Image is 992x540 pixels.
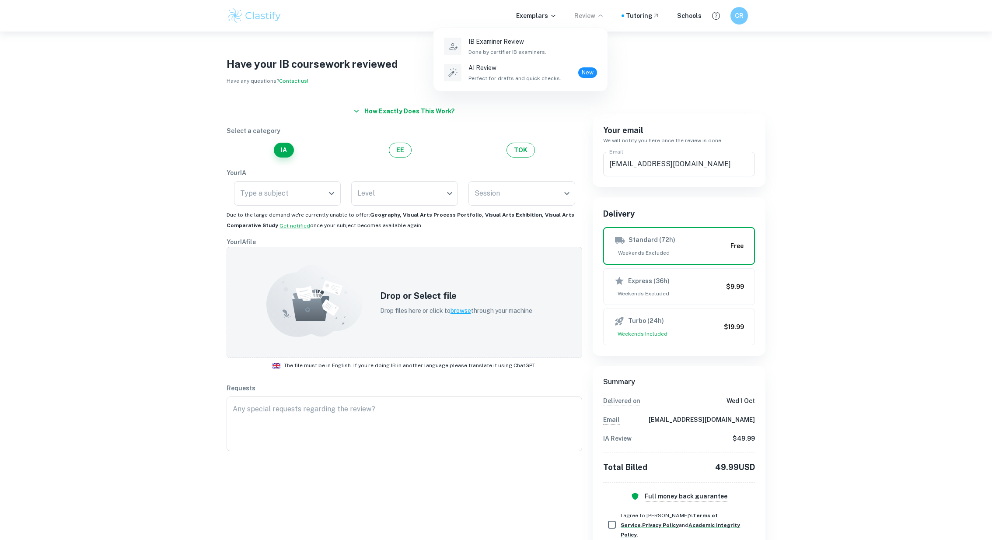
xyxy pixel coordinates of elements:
span: New [578,68,597,77]
p: AI Review [468,63,561,73]
span: Perfect for drafts and quick checks. [468,74,561,82]
span: Done by certifier IB examiners. [468,48,546,56]
a: IB Examiner ReviewDone by certifier IB examiners. [442,35,599,58]
p: IB Examiner Review [468,37,546,46]
a: AI ReviewPerfect for drafts and quick checks.New [442,61,599,84]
